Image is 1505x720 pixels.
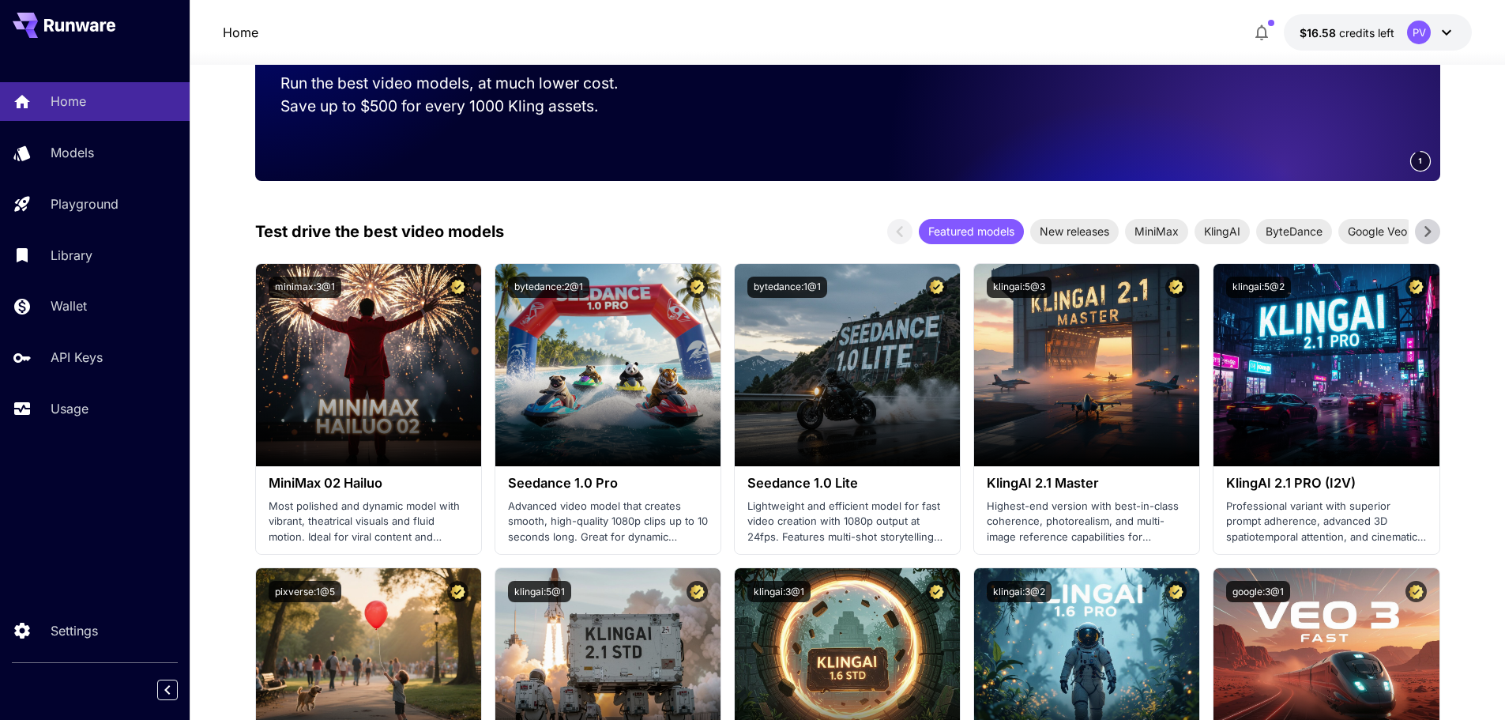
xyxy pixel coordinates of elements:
button: klingai:5@1 [508,581,571,602]
div: Widget de chat [1426,644,1505,720]
button: google:3@1 [1226,581,1290,602]
button: minimax:3@1 [269,277,341,298]
p: Models [51,143,94,162]
p: Test drive the best video models [255,220,504,243]
button: Certified Model – Vetted for best performance and includes a commercial license. [447,581,468,602]
button: Certified Model – Vetted for best performance and includes a commercial license. [687,581,708,602]
div: $16.57749 [1300,25,1394,41]
span: credits left [1339,26,1394,40]
p: Settings [51,621,98,640]
span: 1 [1418,155,1423,167]
h3: Seedance 1.0 Lite [747,476,947,491]
button: Certified Model – Vetted for best performance and includes a commercial license. [687,277,708,298]
p: Usage [51,399,88,418]
a: Home [223,23,258,42]
p: Lightweight and efficient model for fast video creation with 1080p output at 24fps. Features mult... [747,499,947,545]
img: alt [735,264,960,466]
button: Collapse sidebar [157,680,178,700]
nav: breadcrumb [223,23,258,42]
div: ByteDance [1256,219,1332,244]
p: Save up to $500 for every 1000 Kling assets. [280,95,649,118]
p: Playground [51,194,119,213]
button: Certified Model – Vetted for best performance and includes a commercial license. [447,277,468,298]
img: alt [1213,264,1439,466]
span: MiniMax [1125,223,1188,239]
span: ByteDance [1256,223,1332,239]
p: Highest-end version with best-in-class coherence, photorealism, and multi-image reference capabil... [987,499,1187,545]
p: API Keys [51,348,103,367]
button: pixverse:1@5 [269,581,341,602]
p: Run the best video models, at much lower cost. [280,72,649,95]
button: bytedance:1@1 [747,277,827,298]
span: KlingAI [1195,223,1250,239]
h3: KlingAI 2.1 PRO (I2V) [1226,476,1426,491]
p: Wallet [51,296,87,315]
button: klingai:5@3 [987,277,1052,298]
h3: Seedance 1.0 Pro [508,476,708,491]
div: Featured models [919,219,1024,244]
h3: KlingAI 2.1 Master [987,476,1187,491]
div: Google Veo [1338,219,1417,244]
h3: MiniMax 02 Hailuo [269,476,468,491]
button: $16.57749PV [1284,14,1472,51]
span: New releases [1030,223,1119,239]
img: alt [495,264,721,466]
img: alt [256,264,481,466]
div: Collapse sidebar [169,676,190,704]
button: Certified Model – Vetted for best performance and includes a commercial license. [926,581,947,602]
img: alt [974,264,1199,466]
div: KlingAI [1195,219,1250,244]
p: Library [51,246,92,265]
button: Certified Model – Vetted for best performance and includes a commercial license. [1405,277,1427,298]
button: Certified Model – Vetted for best performance and includes a commercial license. [1165,277,1187,298]
button: Certified Model – Vetted for best performance and includes a commercial license. [1165,581,1187,602]
span: Featured models [919,223,1024,239]
span: Google Veo [1338,223,1417,239]
button: Certified Model – Vetted for best performance and includes a commercial license. [1405,581,1427,602]
button: Certified Model – Vetted for best performance and includes a commercial license. [926,277,947,298]
iframe: Chat Widget [1426,644,1505,720]
span: $16.58 [1300,26,1339,40]
button: klingai:3@1 [747,581,811,602]
p: Most polished and dynamic model with vibrant, theatrical visuals and fluid motion. Ideal for vira... [269,499,468,545]
button: klingai:3@2 [987,581,1052,602]
div: New releases [1030,219,1119,244]
button: klingai:5@2 [1226,277,1291,298]
p: Professional variant with superior prompt adherence, advanced 3D spatiotemporal attention, and ci... [1226,499,1426,545]
button: bytedance:2@1 [508,277,589,298]
p: Advanced video model that creates smooth, high-quality 1080p clips up to 10 seconds long. Great f... [508,499,708,545]
div: PV [1407,21,1431,44]
p: Home [51,92,86,111]
div: MiniMax [1125,219,1188,244]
